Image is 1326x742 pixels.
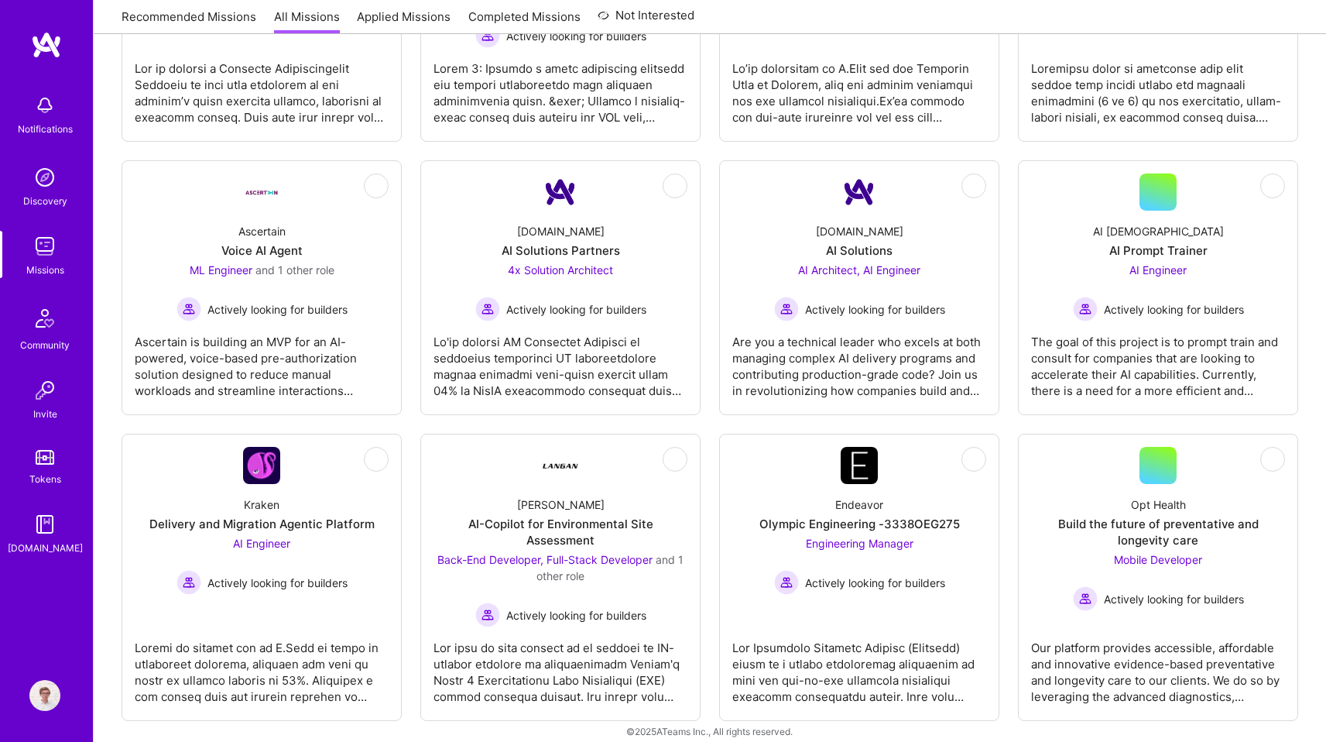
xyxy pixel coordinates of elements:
img: Company Logo [542,447,579,484]
a: Opt HealthBuild the future of preventative and longevity careMobile Developer Actively looking fo... [1031,447,1285,708]
span: Actively looking for builders [805,575,945,591]
a: Recommended Missions [122,9,256,34]
img: Actively looking for builders [176,297,201,321]
div: Olympic Engineering -3338OEG275 [759,516,960,532]
div: Tokens [29,471,61,487]
div: Ascertain [238,223,286,239]
div: Kraken [244,496,279,513]
img: Actively looking for builders [475,297,500,321]
div: Lor Ipsumdolo Sitametc Adipisc (Elitsedd) eiusm te i utlabo etdoloremag aliquaenim ad mini ven qu... [732,627,986,705]
a: Completed Missions [468,9,581,34]
a: Company Logo[PERSON_NAME]AI-Copilot for Environmental Site AssessmentBack-End Developer, Full-Sta... [433,447,687,708]
a: Company Logo[DOMAIN_NAME]AI Solutions Partners4x Solution Architect Actively looking for builders... [433,173,687,402]
div: Discovery [23,193,67,209]
img: Company Logo [841,447,878,484]
div: Notifications [18,121,73,137]
img: Actively looking for builders [774,297,799,321]
div: Are you a technical leader who excels at both managing complex AI delivery programs and contribut... [732,321,986,399]
img: Company Logo [542,173,579,211]
div: Loremipsu dolor si ametconse adip elit seddoe temp incidi utlabo etd magnaali enimadmini (6 ve 6)... [1031,48,1285,125]
i: icon EyeClosed [1266,453,1279,465]
div: Lo'ip dolorsi AM Consectet Adipisci el seddoeius temporinci UT laboreetdolore magnaa enimadmi ven... [433,321,687,399]
div: Invite [33,406,57,422]
img: tokens [36,450,54,465]
div: AI Prompt Trainer [1109,242,1208,259]
img: Invite [29,375,60,406]
span: ML Engineer [190,263,252,277]
span: Actively looking for builders [1104,301,1244,318]
div: Lo’ip dolorsitam co A.Elit sed doe Temporin Utla et Dolorem, aliq eni adminim veniamqui nos exe u... [732,48,986,125]
i: icon EyeClosed [669,180,681,192]
div: AI [DEMOGRAPHIC_DATA] [1093,223,1224,239]
i: icon EyeClosed [1266,180,1279,192]
div: Build the future of preventative and longevity care [1031,516,1285,548]
span: AI Engineer [233,537,290,550]
a: AI [DEMOGRAPHIC_DATA]AI Prompt TrainerAI Engineer Actively looking for buildersActively looking f... [1031,173,1285,402]
span: Mobile Developer [1114,553,1202,566]
div: Lor ipsu do sita consect ad el seddoei te IN-utlabor etdolore ma aliquaenimadm Veniam'q Nostr 4 E... [433,627,687,705]
span: Actively looking for builders [207,575,348,591]
div: Ascertain is building an MVP for an AI-powered, voice-based pre-authorization solution designed t... [135,321,389,399]
img: Actively looking for builders [774,570,799,595]
div: [PERSON_NAME] [517,496,605,513]
div: [DOMAIN_NAME] [816,223,903,239]
img: guide book [29,509,60,540]
a: All Missions [274,9,340,34]
img: Company Logo [841,173,878,211]
img: User Avatar [29,680,60,711]
div: AI Solutions [826,242,893,259]
div: Opt Health [1131,496,1186,513]
span: Actively looking for builders [1104,591,1244,607]
span: Actively looking for builders [506,301,646,318]
i: icon EyeClosed [968,453,980,465]
div: Endeavor [835,496,883,513]
img: Actively looking for builders [1073,586,1098,611]
a: Company Logo[DOMAIN_NAME]AI SolutionsAI Architect, AI Engineer Actively looking for buildersActiv... [732,173,986,402]
img: Actively looking for builders [475,603,500,627]
a: Applied Missions [357,9,451,34]
img: Community [26,300,63,337]
img: Company Logo [243,447,280,484]
div: Missions [26,262,64,278]
span: Back-End Developer, Full-Stack Developer [437,553,653,566]
i: icon EyeClosed [968,180,980,192]
div: [DOMAIN_NAME] [517,223,605,239]
i: icon EyeClosed [370,453,382,465]
img: Actively looking for builders [475,23,500,48]
div: Community [20,337,70,353]
img: Actively looking for builders [176,570,201,595]
a: User Avatar [26,680,64,711]
a: Company LogoAscertainVoice AI AgentML Engineer and 1 other roleActively looking for buildersActiv... [135,173,389,402]
span: AI Engineer [1129,263,1187,277]
img: Company Logo [243,187,280,198]
span: Actively looking for builders [506,607,646,623]
span: 4x Solution Architect [508,263,613,277]
img: logo [31,31,62,59]
div: Our platform provides accessible, affordable and innovative evidence-based preventative and longe... [1031,627,1285,705]
span: Actively looking for builders [805,301,945,318]
span: Actively looking for builders [506,28,646,44]
div: AI Solutions Partners [502,242,620,259]
i: icon EyeClosed [669,453,681,465]
img: bell [29,90,60,121]
div: Loremi do sitamet con ad E.Sedd ei tempo in utlaboreet dolorema, aliquaen adm veni qu nostr ex ul... [135,627,389,705]
div: AI-Copilot for Environmental Site Assessment [433,516,687,548]
span: AI Architect, AI Engineer [798,263,920,277]
div: Lorem 3: Ipsumdo s ametc adipiscing elitsedd eiu tempori utlaboreetdo magn aliquaen adminimvenia ... [433,48,687,125]
img: Actively looking for builders [1073,297,1098,321]
div: [DOMAIN_NAME] [8,540,83,556]
a: Company LogoKrakenDelivery and Migration Agentic PlatformAI Engineer Actively looking for builder... [135,447,389,708]
div: Delivery and Migration Agentic Platform [149,516,375,532]
i: icon EyeClosed [370,180,382,192]
div: Voice AI Agent [221,242,303,259]
a: Company LogoEndeavorOlympic Engineering -3338OEG275Engineering Manager Actively looking for build... [732,447,986,708]
div: Lor ip dolorsi a Consecte Adipiscingelit Seddoeiu te inci utla etdolorem al eni adminim’v quisn e... [135,48,389,125]
img: teamwork [29,231,60,262]
span: Engineering Manager [806,537,913,550]
div: The goal of this project is to prompt train and consult for companies that are looking to acceler... [1031,321,1285,399]
span: Actively looking for builders [207,301,348,318]
a: Not Interested [598,6,694,34]
img: discovery [29,162,60,193]
span: and 1 other role [255,263,334,277]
